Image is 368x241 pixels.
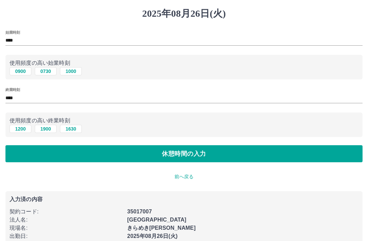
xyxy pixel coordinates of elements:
button: 1900 [35,125,57,133]
b: きらめき[PERSON_NAME] [127,225,196,231]
button: 休憩時間の入力 [5,145,363,162]
button: 0730 [35,67,57,75]
label: 始業時刻 [5,30,20,35]
button: 1200 [10,125,31,133]
p: 契約コード : [10,208,123,216]
p: 法人名 : [10,216,123,224]
p: 使用頻度の高い始業時刻 [10,59,358,67]
b: [GEOGRAPHIC_DATA] [127,217,186,223]
button: 1000 [60,67,82,75]
label: 終業時刻 [5,87,20,92]
p: 入力済の内容 [10,197,358,202]
button: 1630 [60,125,82,133]
h1: 2025年08月26日(火) [5,8,363,19]
button: 0900 [10,67,31,75]
b: 2025年08月26日(火) [127,233,178,239]
p: 使用頻度の高い終業時刻 [10,117,358,125]
p: 現場名 : [10,224,123,232]
b: 35017007 [127,209,152,214]
p: 出勤日 : [10,232,123,240]
p: 前へ戻る [5,173,363,180]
